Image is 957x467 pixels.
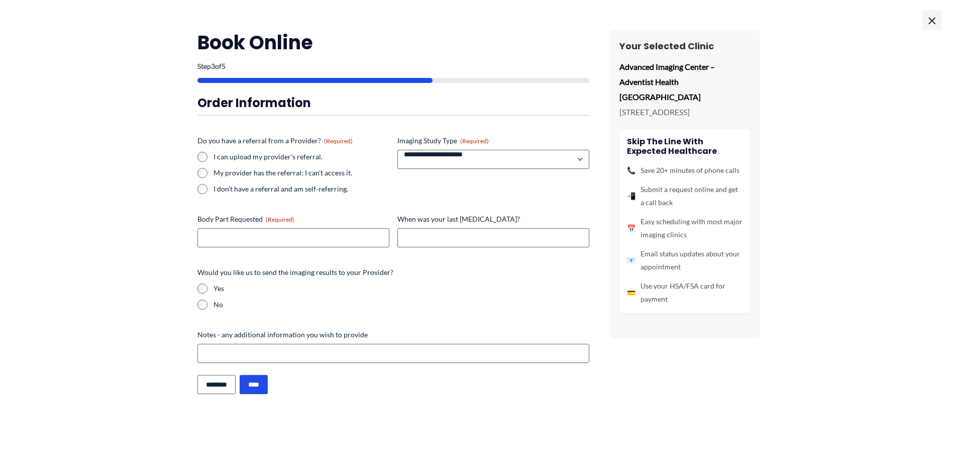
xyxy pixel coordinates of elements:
[266,216,294,223] span: (Required)
[197,30,589,55] h2: Book Online
[197,136,353,146] legend: Do you have a referral from a Provider?
[214,184,389,194] label: I don't have a referral and am self-referring.
[197,95,589,111] h3: Order Information
[214,152,389,162] label: I can upload my provider's referral.
[197,267,393,277] legend: Would you like us to send the imaging results to your Provider?
[222,62,226,70] span: 5
[627,254,635,267] span: 📧
[619,59,750,104] p: Advanced Imaging Center – Adventist Health [GEOGRAPHIC_DATA]
[922,10,942,30] span: ×
[627,190,635,203] span: 📲
[397,136,589,146] label: Imaging Study Type
[214,168,389,178] label: My provider has the referral; I can't access it.
[211,62,215,70] span: 3
[197,330,589,340] label: Notes - any additional information you wish to provide
[619,40,750,52] h3: Your Selected Clinic
[324,137,353,145] span: (Required)
[627,137,742,156] h4: Skip the line with Expected Healthcare
[627,247,742,273] li: Email status updates about your appointment
[627,183,742,209] li: Submit a request online and get a call back
[627,222,635,235] span: 📅
[397,214,589,224] label: When was your last [MEDICAL_DATA]?
[619,105,750,120] p: [STREET_ADDRESS]
[627,215,742,241] li: Easy scheduling with most major imaging clinics
[627,286,635,299] span: 💳
[197,63,589,70] p: Step of
[214,300,589,310] label: No
[627,164,635,177] span: 📞
[214,284,589,294] label: Yes
[627,279,742,306] li: Use your HSA/FSA card for payment
[460,137,489,145] span: (Required)
[627,164,742,177] li: Save 20+ minutes of phone calls
[197,214,389,224] label: Body Part Requested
